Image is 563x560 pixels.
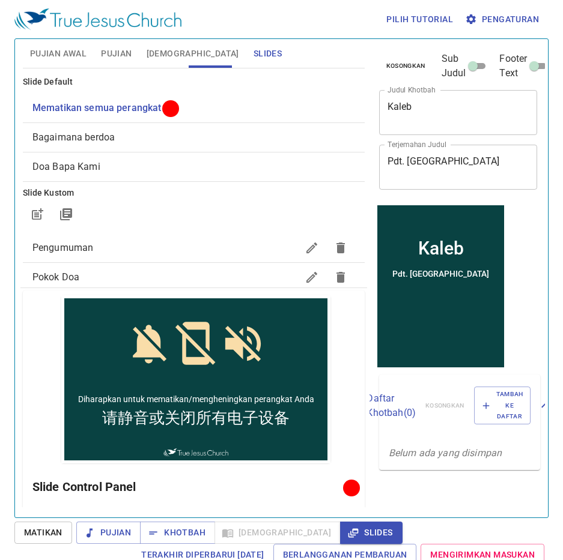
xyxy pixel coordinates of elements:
span: [object Object] [32,131,115,143]
span: Tambah ke Daftar [482,389,523,422]
i: Belum ada yang disimpan [389,447,502,459]
iframe: from-child [374,202,507,370]
span: Khotbah [150,525,205,540]
img: True Jesus Church [102,153,167,161]
span: Kosongkan [386,61,425,71]
div: Bagaimana berdoa [23,123,365,152]
button: Kosongkan [379,59,433,73]
button: Tambah ke Daftar [474,387,531,424]
div: Mematikan semua perangkat [23,94,365,122]
span: Pujian [86,525,131,540]
div: Pokok Doa [23,263,365,292]
h6: Slide Control Panel [32,477,347,496]
button: Slides [340,522,402,544]
span: [object Object] [32,102,162,113]
textarea: Pdt. [GEOGRAPHIC_DATA] [388,155,529,178]
span: Matikan [24,525,62,540]
span: Diharapkan untuk mematikan/mengheningkan perangkat Anda [17,99,253,109]
span: Pujian [101,46,132,61]
span: Sub Judul [442,52,466,80]
span: 请静音或关闭所有电子设备 [41,112,228,133]
button: Pilih tutorial [382,8,458,31]
textarea: Kaleb [388,101,529,124]
span: Pengumuman [32,242,94,253]
span: Pujian Awal [30,46,87,61]
span: Footer Text [499,52,527,80]
p: Daftar Khotbah ( 0 ) [367,391,416,420]
h6: Slide Kustom [23,187,365,200]
span: Slides [350,525,392,540]
span: Pokok Doa [32,271,79,283]
div: Pengumuman [23,233,365,262]
span: [object Object] [32,161,100,172]
div: Doa Bapa Kami [23,152,365,181]
span: Slides [254,46,282,61]
img: True Jesus Church [14,8,181,30]
h6: Slide Default [23,76,365,89]
button: Pengaturan [463,8,544,31]
button: Khotbah [140,522,215,544]
span: Pengaturan [467,12,539,27]
button: Pujian [76,522,141,544]
button: Matikan [14,522,72,544]
span: [DEMOGRAPHIC_DATA] [147,46,239,61]
div: Daftar Khotbah(0)KosongkanTambah ke Daftar [379,375,540,436]
span: Pilih tutorial [386,12,453,27]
